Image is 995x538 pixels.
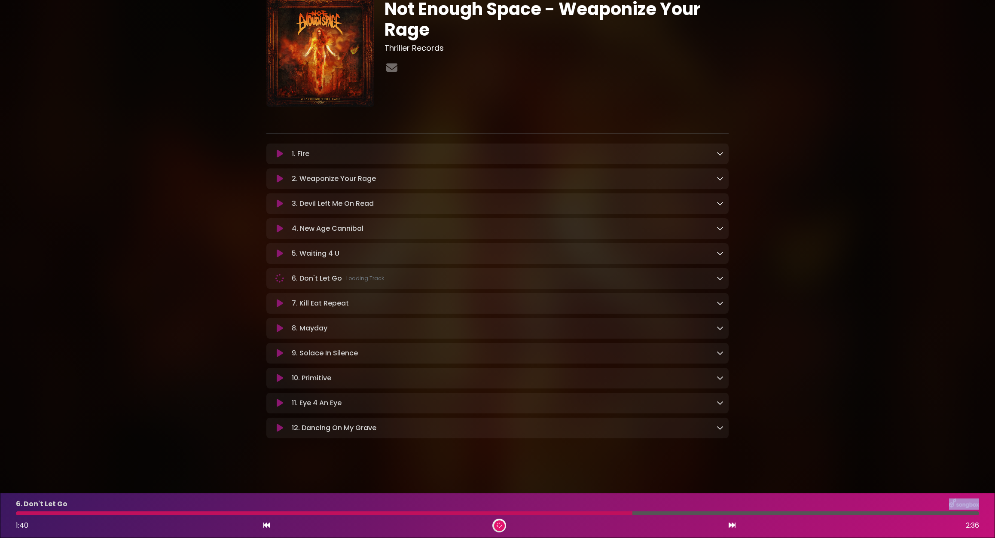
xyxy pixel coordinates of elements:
p: 11. Eye 4 An Eye [292,398,342,408]
p: 3. Devil Left Me On Read [292,199,374,209]
p: 8. Mayday [292,323,327,333]
span: Loading Track... [346,275,388,282]
p: 10. Primitive [292,373,331,383]
p: 9. Solace In Silence [292,348,358,358]
p: 4. New Age Cannibal [292,223,363,234]
p: 2. Weaponize Your Rage [292,174,376,184]
p: 5. Waiting 4 U [292,248,339,259]
p: 7. Kill Eat Repeat [292,298,349,309]
p: 6. Don't Let Go [292,273,388,284]
h3: Thriller Records [385,43,729,53]
p: 1. Fire [292,149,309,159]
p: 12. Dancing On My Grave [292,423,376,433]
